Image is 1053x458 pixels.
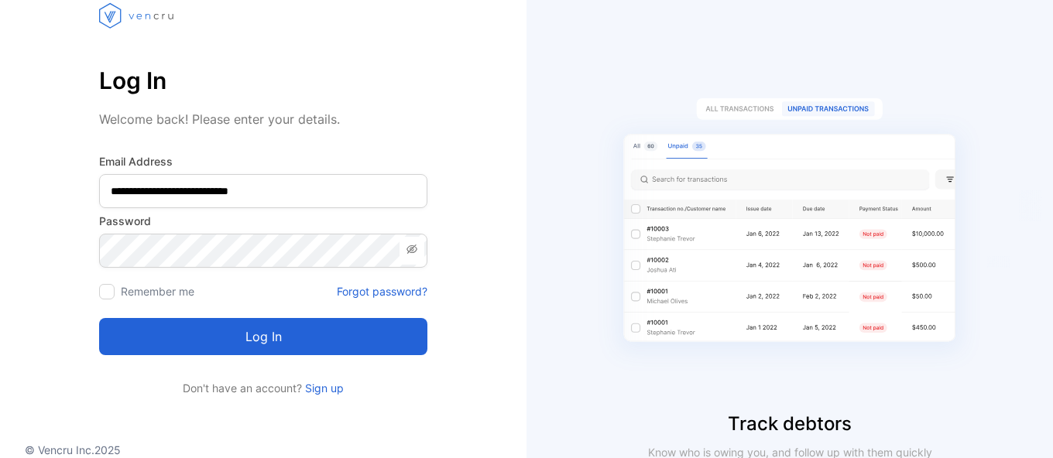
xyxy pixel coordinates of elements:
[596,62,983,410] img: slider image
[302,381,344,395] a: Sign up
[121,285,194,298] label: Remember me
[99,318,427,355] button: Log in
[988,393,1053,458] iframe: LiveChat chat widget
[99,380,427,396] p: Don't have an account?
[526,410,1053,438] p: Track debtors
[99,110,427,128] p: Welcome back! Please enter your details.
[99,153,427,169] label: Email Address
[99,62,427,99] p: Log In
[337,283,427,299] a: Forgot password?
[99,213,427,229] label: Password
